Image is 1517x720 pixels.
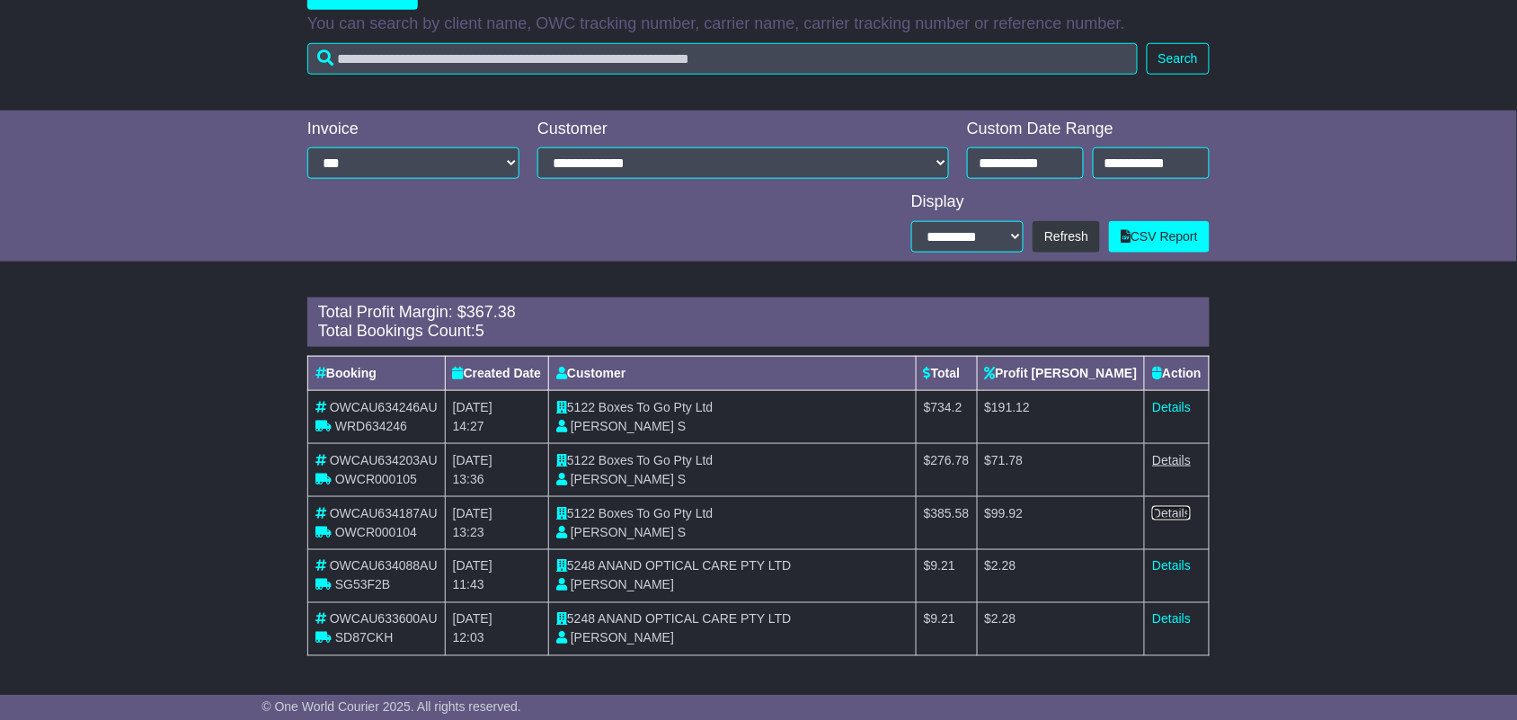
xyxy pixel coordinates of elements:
span: 2.28 [991,559,1016,573]
td: $ [977,443,1145,496]
span: SD87CKH [335,631,394,645]
th: Profit [PERSON_NAME] [977,356,1145,390]
td: $ [977,496,1145,549]
span: OWCAU634246AU [330,400,438,414]
a: Details [1152,559,1191,573]
span: 5122 [567,453,595,467]
span: 9.21 [931,559,955,573]
span: 734.2 [931,400,963,414]
span: 2.28 [991,612,1016,627]
td: $ [916,602,977,655]
span: OWCAU634187AU [330,506,438,520]
span: [DATE] [453,612,492,627]
td: $ [916,496,977,549]
a: Details [1152,453,1191,467]
span: 367.38 [466,303,516,321]
button: Refresh [1033,221,1100,253]
a: Details [1152,506,1191,520]
span: [PERSON_NAME] S [571,525,686,539]
span: OWCAU634088AU [330,559,438,573]
td: $ [916,549,977,602]
td: $ [977,549,1145,602]
span: [DATE] [453,400,492,414]
span: Boxes To Go Pty Ltd [599,506,713,520]
span: [DATE] [453,506,492,520]
span: [DATE] [453,559,492,573]
th: Total [916,356,977,390]
span: 276.78 [931,453,970,467]
div: Display [911,192,1210,212]
span: 191.12 [991,400,1030,414]
span: 5248 [567,612,595,627]
span: 5248 [567,559,595,573]
th: Booking [308,356,446,390]
td: $ [916,390,977,443]
a: Details [1152,612,1191,627]
td: $ [977,390,1145,443]
span: ANAND OPTICAL CARE PTY LTD [598,559,791,573]
span: 5 [475,322,484,340]
span: 11:43 [453,578,484,592]
span: [PERSON_NAME] S [571,419,686,433]
span: OWCR000104 [335,525,417,539]
span: [DATE] [453,453,492,467]
span: 14:27 [453,419,484,433]
span: Boxes To Go Pty Ltd [599,453,713,467]
div: Customer [537,120,949,139]
span: OWCAU633600AU [330,612,438,627]
p: You can search by client name, OWC tracking number, carrier name, carrier tracking number or refe... [307,14,1210,34]
span: 5122 [567,400,595,414]
span: 71.78 [991,453,1023,467]
span: SG53F2B [335,578,390,592]
a: Details [1152,400,1191,414]
span: 12:03 [453,631,484,645]
th: Created Date [445,356,548,390]
span: 13:23 [453,525,484,539]
span: 13:36 [453,472,484,486]
th: Action [1145,356,1210,390]
span: 385.58 [931,506,970,520]
span: 99.92 [991,506,1023,520]
span: Boxes To Go Pty Ltd [599,400,713,414]
span: [PERSON_NAME] S [571,472,686,486]
div: Invoice [307,120,519,139]
span: © One World Courier 2025. All rights reserved. [262,699,521,714]
span: ANAND OPTICAL CARE PTY LTD [598,612,791,627]
span: 5122 [567,506,595,520]
span: 9.21 [931,612,955,627]
a: CSV Report [1109,221,1210,253]
td: $ [977,602,1145,655]
span: [PERSON_NAME] [571,578,674,592]
div: Total Profit Margin: $ [318,303,1199,323]
div: Total Bookings Count: [318,322,1199,342]
span: OWCAU634203AU [330,453,438,467]
button: Search [1147,43,1210,75]
th: Customer [549,356,917,390]
span: WRD634246 [335,419,407,433]
span: [PERSON_NAME] [571,631,674,645]
td: $ [916,443,977,496]
span: OWCR000105 [335,472,417,486]
div: Custom Date Range [967,120,1210,139]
